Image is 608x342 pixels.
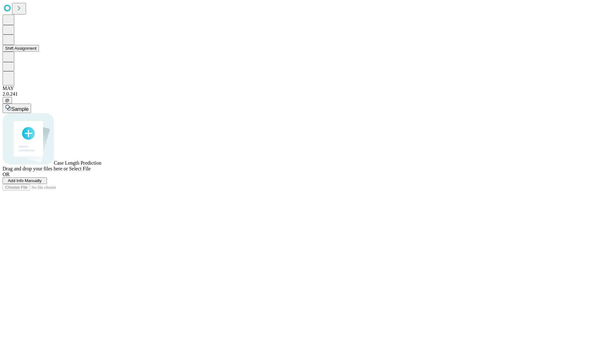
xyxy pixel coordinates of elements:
[3,104,31,113] button: Sample
[3,85,605,91] div: MAY
[3,97,12,104] button: @
[3,166,68,171] span: Drag and drop your files here or
[3,177,47,184] button: Add Info Manually
[3,172,9,177] span: OR
[69,166,91,171] span: Select File
[54,160,101,166] span: Case Length Prediction
[3,45,39,52] button: Shift Assignment
[5,98,9,103] span: @
[11,106,28,112] span: Sample
[3,91,605,97] div: 2.0.241
[8,178,42,183] span: Add Info Manually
